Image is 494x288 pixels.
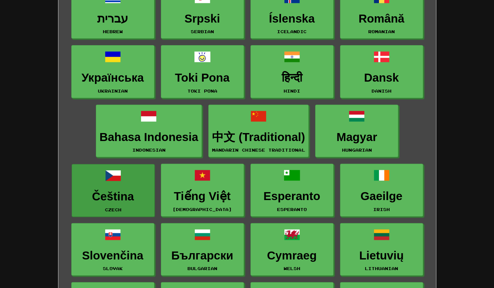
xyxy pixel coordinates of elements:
a: MagyarHungarian [315,105,398,157]
h3: Slovenčina [75,249,151,262]
small: Czech [105,207,121,212]
a: DanskDanish [340,45,423,98]
small: Slovak [103,266,123,271]
small: Danish [372,89,391,93]
h3: Cymraeg [254,249,330,262]
a: SlovenčinaSlovak [71,223,154,276]
h3: Srpski [165,12,240,25]
h3: Esperanto [254,190,330,203]
small: Toki Pona [187,89,217,93]
a: ČeštinaCzech [72,164,155,217]
small: [DEMOGRAPHIC_DATA] [173,207,232,212]
small: Serbian [191,29,214,34]
small: Bulgarian [187,266,217,271]
h3: Lietuvių [344,249,419,262]
small: Hebrew [103,29,123,34]
h3: Dansk [344,71,419,84]
h3: Bahasa Indonesia [100,131,198,144]
a: CymraegWelsh [250,223,333,276]
h3: Íslenska [254,12,330,25]
h3: हिन्दी [254,71,330,84]
a: GaeilgeIrish [340,164,423,216]
h3: Română [344,12,419,25]
small: Hindi [284,89,300,93]
a: Toki PonaToki Pona [161,45,244,98]
a: УкраїнськаUkrainian [71,45,154,98]
small: Mandarin Chinese Traditional [212,148,305,152]
h3: עברית [75,12,151,25]
h3: Українська [75,71,151,84]
a: LietuviųLithuanian [340,223,423,276]
small: Welsh [284,266,300,271]
small: Icelandic [277,29,307,34]
h3: Magyar [319,131,394,144]
small: Lithuanian [365,266,398,271]
h3: Čeština [75,190,151,203]
small: Irish [373,207,390,212]
small: Esperanto [277,207,307,212]
a: EsperantoEsperanto [250,164,333,216]
a: Tiếng Việt[DEMOGRAPHIC_DATA] [161,164,244,216]
a: 中文 (Traditional)Mandarin Chinese Traditional [208,105,309,157]
h3: Gaeilge [344,190,419,203]
a: हिन्दीHindi [250,45,333,98]
a: БългарскиBulgarian [161,223,244,276]
small: Hungarian [342,148,372,152]
small: Ukrainian [98,89,128,93]
a: Bahasa IndonesiaIndonesian [96,105,202,157]
h3: 中文 (Traditional) [212,131,305,144]
h3: Български [165,249,240,262]
h3: Toki Pona [165,71,240,84]
small: Indonesian [132,148,165,152]
h3: Tiếng Việt [165,190,240,203]
small: Romanian [368,29,395,34]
